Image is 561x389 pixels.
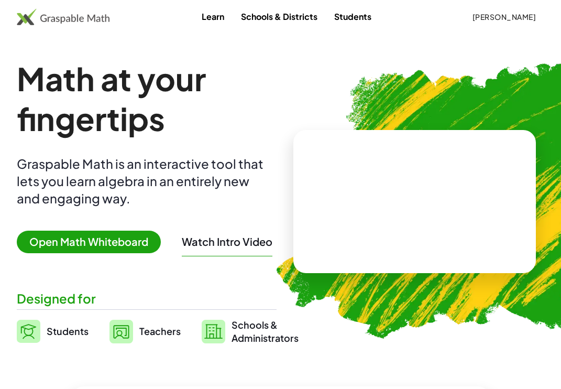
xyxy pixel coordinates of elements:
button: Watch Intro Video [182,235,272,248]
span: Teachers [139,325,181,337]
a: Students [326,7,380,26]
button: [PERSON_NAME] [464,7,544,26]
span: Students [47,325,89,337]
a: Open Math Whiteboard [17,237,169,248]
video: What is this? This is dynamic math notation. Dynamic math notation plays a central role in how Gr... [336,163,493,241]
img: svg%3e [109,320,133,343]
a: Teachers [109,318,181,344]
a: Learn [193,7,233,26]
img: svg%3e [202,320,225,343]
span: Schools & Administrators [232,318,299,344]
div: Graspable Math is an interactive tool that lets you learn algebra in an entirely new and engaging... [17,155,268,207]
div: Designed for [17,290,277,307]
span: [PERSON_NAME] [472,12,536,21]
img: svg%3e [17,320,40,343]
h1: Math at your fingertips [17,59,277,138]
a: Schools &Administrators [202,318,299,344]
span: Open Math Whiteboard [17,231,161,253]
a: Students [17,318,89,344]
a: Schools & Districts [233,7,326,26]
